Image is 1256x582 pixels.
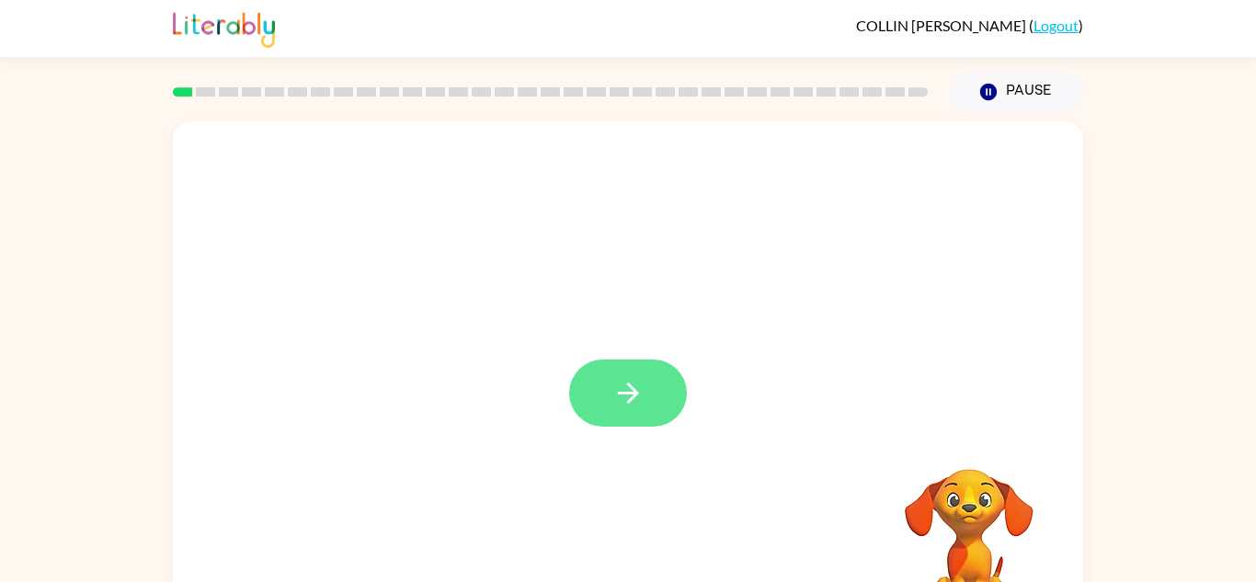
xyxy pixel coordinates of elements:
[173,7,275,48] img: Literably
[856,17,1029,34] span: COLLIN [PERSON_NAME]
[950,71,1083,113] button: Pause
[856,17,1083,34] div: ( )
[1033,17,1079,34] a: Logout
